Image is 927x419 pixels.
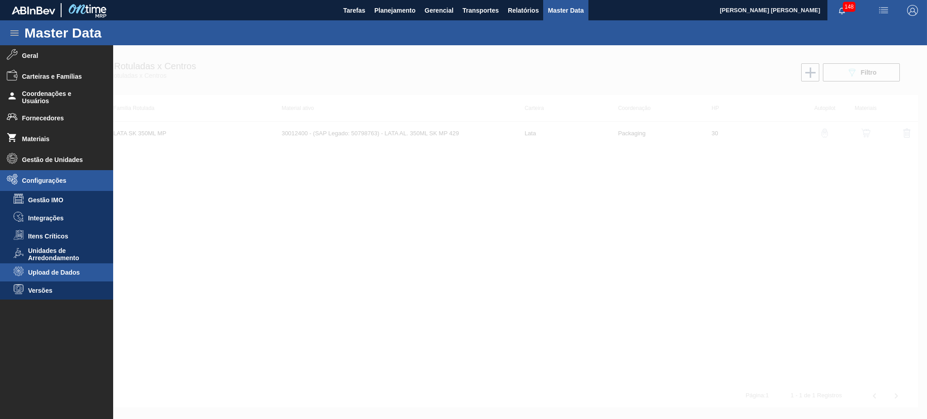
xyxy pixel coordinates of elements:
[28,287,98,294] span: Versões
[508,5,539,16] span: Relatórios
[343,5,365,16] span: Tarefas
[12,6,55,14] img: TNhmsLtSVTkK8tSr43FrP2fwEKptu5GPRR3wAAAABJRU5ErkJggg==
[28,269,98,276] span: Upload de Dados
[28,247,98,262] span: Unidades de Arredondamento
[878,5,889,16] img: userActions
[22,90,97,105] span: Coordenações e Usuários
[22,52,97,59] span: Geral
[827,4,856,17] button: Notificações
[28,233,98,240] span: Itens Críticos
[22,135,97,143] span: Materiais
[22,156,97,163] span: Gestão de Unidades
[463,5,499,16] span: Transportes
[548,5,583,16] span: Master Data
[28,214,98,222] span: Integrações
[843,2,855,12] span: 148
[374,5,416,16] span: Planejamento
[28,196,98,204] span: Gestão IMO
[22,114,97,122] span: Fornecedores
[425,5,454,16] span: Gerencial
[22,177,97,184] span: Configurações
[22,73,97,80] span: Carteiras e Famílias
[907,5,918,16] img: Logout
[24,28,185,38] h1: Master Data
